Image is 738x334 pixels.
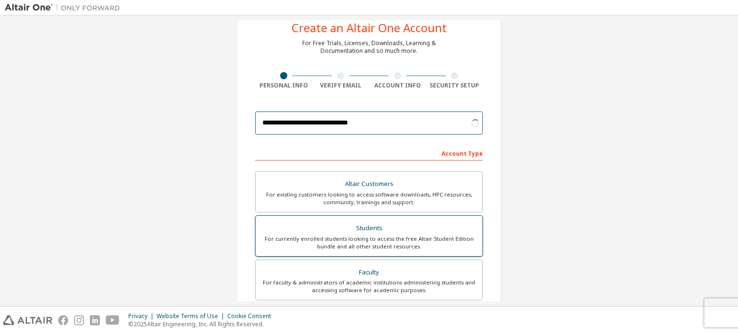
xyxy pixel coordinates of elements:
div: Account Info [369,82,426,89]
div: Faculty [261,266,477,279]
img: youtube.svg [106,315,120,325]
div: Website Terms of Use [157,312,227,320]
div: Altair Customers [261,177,477,191]
div: For faculty & administrators of academic institutions administering students and accessing softwa... [261,279,477,294]
div: Students [261,222,477,235]
div: Cookie Consent [227,312,277,320]
img: facebook.svg [58,315,68,325]
div: For existing customers looking to access software downloads, HPC resources, community, trainings ... [261,191,477,206]
div: Create an Altair One Account [292,22,447,34]
div: Verify Email [312,82,369,89]
div: Account Type [255,145,483,161]
div: Privacy [128,312,157,320]
p: © 2025 Altair Engineering, Inc. All Rights Reserved. [128,320,277,328]
div: For Free Trials, Licenses, Downloads, Learning & Documentation and so much more. [302,39,436,55]
div: For currently enrolled students looking to access the free Altair Student Edition bundle and all ... [261,235,477,250]
img: Altair One [5,3,125,12]
div: Security Setup [426,82,483,89]
img: instagram.svg [74,315,84,325]
img: altair_logo.svg [3,315,52,325]
img: linkedin.svg [90,315,100,325]
div: Personal Info [255,82,312,89]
